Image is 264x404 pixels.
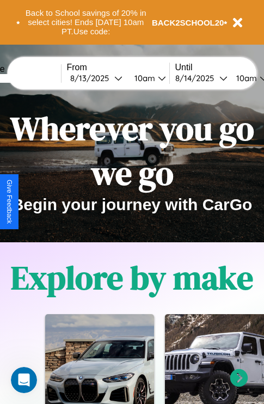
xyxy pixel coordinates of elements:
[231,73,260,83] div: 10am
[70,73,114,83] div: 8 / 13 / 2025
[20,5,152,39] button: Back to School savings of 20% in select cities! Ends [DATE] 10am PT.Use code:
[67,72,126,84] button: 8/13/2025
[67,63,169,72] label: From
[11,367,37,393] iframe: Intercom live chat
[11,255,253,300] h1: Explore by make
[5,180,13,224] div: Give Feedback
[175,73,219,83] div: 8 / 14 / 2025
[126,72,169,84] button: 10am
[152,18,224,27] b: BACK2SCHOOL20
[129,73,158,83] div: 10am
